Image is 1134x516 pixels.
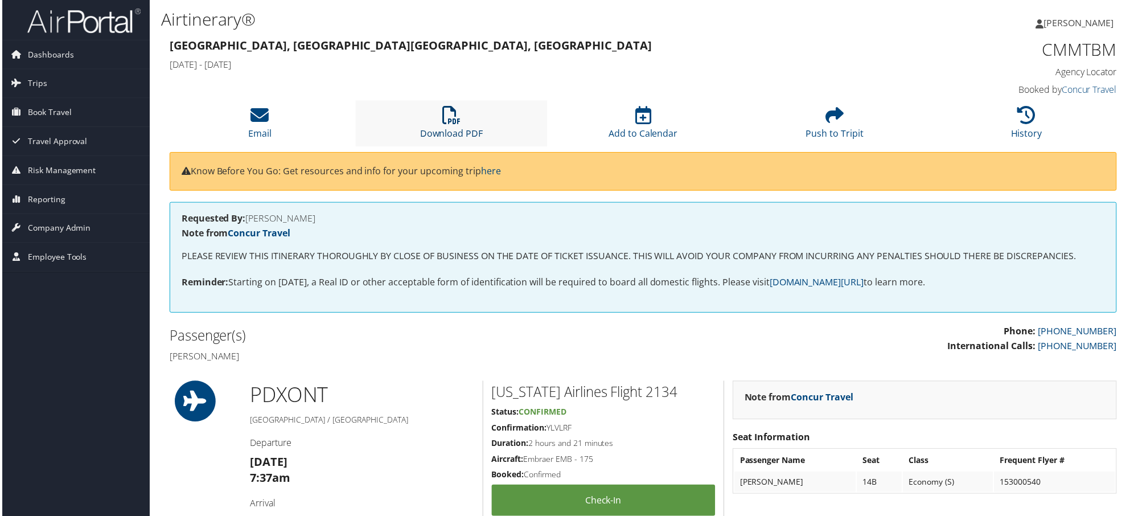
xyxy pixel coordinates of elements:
strong: Requested By: [180,213,244,226]
strong: Phone: [1005,326,1037,338]
strong: Seat Information [733,432,811,445]
strong: Note from [745,392,854,405]
h4: Departure [249,438,474,451]
span: Company Admin [26,215,89,243]
a: [PERSON_NAME] [1037,6,1127,40]
strong: Confirmation: [491,424,547,435]
a: Concur Travel [227,228,289,240]
span: Dashboards [26,40,72,69]
h5: YLVLRF [491,424,716,435]
h1: CMMTBM [894,38,1119,62]
span: Employee Tools [26,244,85,272]
h4: Booked by [894,84,1119,96]
strong: Note from [180,228,289,240]
h4: [PERSON_NAME] [180,215,1107,224]
strong: International Calls: [949,341,1037,353]
h4: Arrival [249,499,474,511]
span: Risk Management [26,157,94,185]
strong: 7:37am [249,472,289,487]
a: [PHONE_NUMBER] [1039,326,1119,338]
td: 153000540 [996,473,1117,494]
a: Add to Calendar [609,113,678,140]
a: Download PDF [420,113,483,140]
td: Economy (S) [904,473,995,494]
a: Email [247,113,270,140]
th: Seat [858,452,903,472]
strong: [DATE] [249,456,286,471]
p: Starting on [DATE], a Real ID or other acceptable form of identification will be required to boar... [180,276,1107,291]
td: [PERSON_NAME] [735,473,857,494]
strong: Aircraft: [491,455,523,466]
span: Book Travel [26,99,69,127]
th: Class [904,452,995,472]
span: Travel Approval [26,128,85,156]
strong: Reminder: [180,277,227,289]
strong: Status: [491,408,519,419]
h5: [GEOGRAPHIC_DATA] / [GEOGRAPHIC_DATA] [249,416,474,427]
h4: [PERSON_NAME] [168,351,635,363]
p: Know Before You Go: Get resources and info for your upcoming trip [180,165,1107,179]
h1: PDX ONT [249,382,474,411]
span: [PERSON_NAME] [1045,17,1116,29]
h5: Confirmed [491,470,716,482]
h1: Airtinerary® [159,7,804,31]
span: Reporting [26,186,63,214]
strong: Duration: [491,439,528,450]
strong: Booked: [491,470,524,481]
a: [DOMAIN_NAME][URL] [770,277,865,289]
h2: [US_STATE] Airlines Flight 2134 [491,384,716,403]
h2: Passenger(s) [168,327,635,346]
th: Passenger Name [735,452,857,472]
a: Push to Tripit [807,113,865,140]
a: [PHONE_NUMBER] [1039,341,1119,353]
a: History [1013,113,1044,140]
h5: Embraer EMB - 175 [491,455,716,466]
strong: [GEOGRAPHIC_DATA], [GEOGRAPHIC_DATA] [GEOGRAPHIC_DATA], [GEOGRAPHIC_DATA] [168,38,652,53]
span: Trips [26,69,45,98]
h4: [DATE] - [DATE] [168,58,877,71]
a: Concur Travel [1063,84,1119,96]
th: Frequent Flyer # [996,452,1117,472]
img: airportal-logo.png [25,7,139,34]
h4: Agency Locator [894,66,1119,79]
span: Confirmed [519,408,566,419]
a: here [480,165,500,178]
td: 14B [858,473,903,494]
a: Concur Travel [792,392,854,405]
p: PLEASE REVIEW THIS ITINERARY THOROUGHLY BY CLOSE OF BUSINESS ON THE DATE OF TICKET ISSUANCE. THIS... [180,250,1107,265]
h5: 2 hours and 21 minutes [491,439,716,451]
